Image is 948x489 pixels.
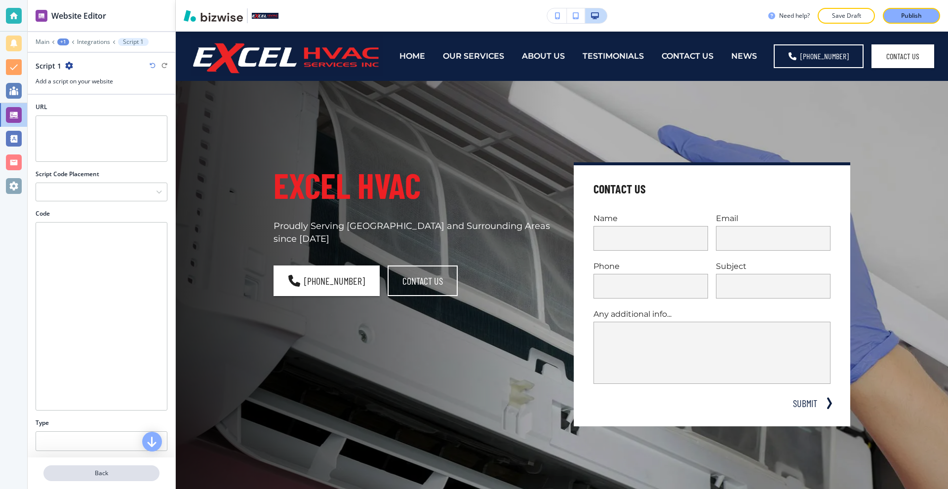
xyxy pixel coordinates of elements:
img: Your Logo [252,13,278,19]
img: Bizwise Logo [184,10,243,22]
a: [PHONE_NUMBER] [774,44,864,68]
button: Publish [883,8,940,24]
p: Script 1 [123,38,144,45]
h3: Need help? [779,11,810,20]
h3: Add a script on your website [36,77,167,86]
button: Script 1 [118,38,149,46]
span: Excel HVAC [274,164,421,206]
a: [PHONE_NUMBER] [274,265,380,296]
h2: Type [36,418,49,427]
button: Contact Us [871,44,934,68]
h2: Website Editor [51,10,106,22]
p: TESTIMONIALS [583,50,644,62]
button: Integrations [77,38,110,45]
button: Back [43,465,159,481]
p: Phone [593,261,708,272]
h2: Script 1 [36,61,61,71]
h2: Code [36,209,50,218]
button: +1 [57,38,69,45]
p: CONTACT US [662,50,713,62]
img: Excel HVAC [191,35,383,76]
p: HOME [399,50,425,62]
p: OUR SERVICES [443,50,504,62]
p: Back [44,469,158,478]
p: Proudly Serving [GEOGRAPHIC_DATA] and Surrounding Areas since [DATE] [274,220,550,246]
button: SUBMIT [789,396,821,411]
p: ABOUT US [522,50,565,62]
h2: URL [36,103,47,112]
p: Name [593,213,708,224]
button: Save Draft [818,8,875,24]
p: Publish [901,11,922,20]
p: Save Draft [830,11,862,20]
button: Main [36,38,49,45]
img: editor icon [36,10,47,22]
p: NEWS [731,50,757,62]
button: contact us [388,265,458,296]
p: Any additional info... [593,308,830,320]
h4: Contact Us [593,181,646,197]
p: Subject [716,261,830,272]
p: Email [716,213,830,224]
h2: Script Code Placement [36,170,99,179]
